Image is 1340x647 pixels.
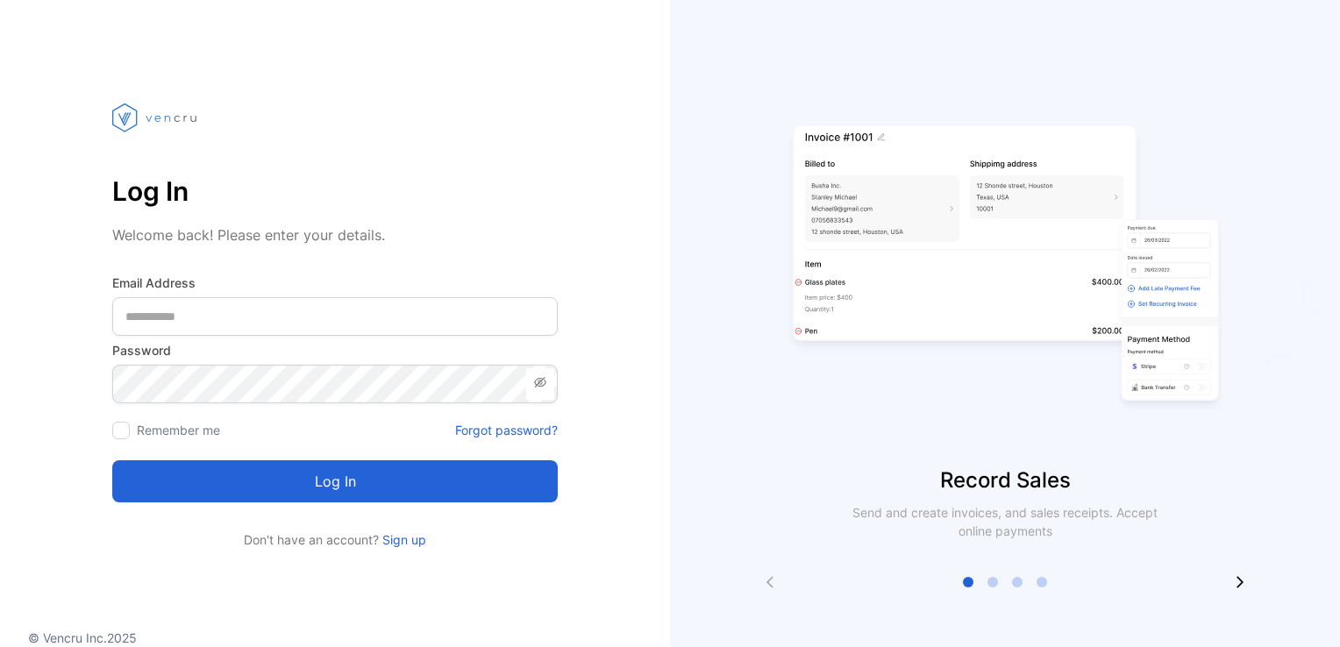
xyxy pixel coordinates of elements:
[112,170,558,212] p: Log In
[137,423,220,437] label: Remember me
[670,465,1340,496] p: Record Sales
[379,532,426,547] a: Sign up
[837,503,1173,540] p: Send and create invoices, and sales receipts. Accept online payments
[112,274,558,292] label: Email Address
[112,224,558,245] p: Welcome back! Please enter your details.
[112,70,200,165] img: vencru logo
[786,70,1224,465] img: slider image
[112,341,558,359] label: Password
[112,460,558,502] button: Log in
[112,530,558,549] p: Don't have an account?
[455,421,558,439] a: Forgot password?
